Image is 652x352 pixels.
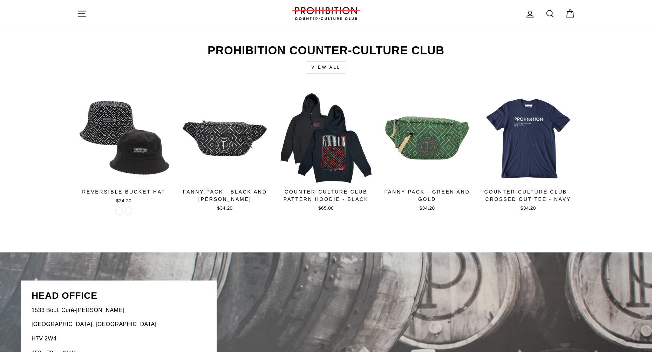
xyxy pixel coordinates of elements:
img: PROHIBITION COUNTER-CULTURE CLUB [291,7,361,20]
div: REVERSIBLE BUCKET HAT [77,188,170,196]
div: $34.20 [482,205,575,212]
div: Counter-Culture Club Pattern Hoodie - Black [279,188,373,203]
div: $65.00 [279,205,373,212]
div: $34.20 [380,205,474,212]
a: REVERSIBLE BUCKET HAT$34.20 [77,91,170,207]
a: Counter-Culture Club Pattern Hoodie - Black$65.00 [279,91,373,214]
div: COUNTER-CULTURE CLUB - CROSSED OUT TEE - NAVY [482,188,575,203]
div: FANNY PACK - GREEN AND GOLD [380,188,474,203]
h2: PROHIBITION COUNTER-CULTURE CLUB [77,45,575,56]
div: $34.20 [77,197,170,204]
a: View all [306,61,346,74]
div: FANNY PACK - BLACK AND [PERSON_NAME] [178,188,271,203]
a: FANNY PACK - GREEN AND GOLD$34.20 [380,91,474,214]
div: $34.20 [178,205,271,212]
a: FANNY PACK - BLACK AND [PERSON_NAME]$34.20 [178,91,271,214]
a: COUNTER-CULTURE CLUB - CROSSED OUT TEE - NAVY$34.20 [482,91,575,214]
